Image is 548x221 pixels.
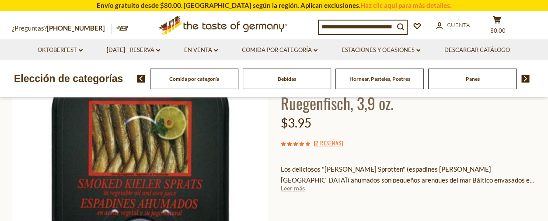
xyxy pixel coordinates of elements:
[465,76,479,82] a: Panes
[14,73,123,84] font: Elección de categorías
[169,76,219,82] a: Comida por categoría
[107,45,160,55] a: [DATE] - RESERVA
[281,165,534,217] font: Los deliciosos "[PERSON_NAME] Sprotten" (espadines [PERSON_NAME][GEOGRAPHIC_DATA]) ahumados son p...
[360,1,451,9] a: Haz clic aquí para más detalles.
[281,115,311,130] font: $3.95
[342,45,420,55] a: Estaciones y ocasiones
[38,46,77,53] font: Oktoberfest
[184,45,218,55] a: En venta
[242,46,312,53] font: Comida por categoría
[47,24,105,32] a: [PHONE_NUMBER]
[38,45,83,55] a: Oktoberfest
[12,24,47,32] font: ¿Preguntas?
[349,76,410,82] a: Hornear, Pasteles, Postres
[521,75,530,83] img: siguiente flecha
[444,46,510,53] font: Descargar Catálogo
[447,21,470,28] span: Cuenta
[484,16,510,38] button: $0.00
[97,1,360,9] font: Envío gratuito desde $80.00. [GEOGRAPHIC_DATA] según la región. Aplican exclusiones.
[436,21,470,30] a: Cuenta
[444,45,510,55] a: Descargar Catálogo
[184,46,212,53] font: En venta
[342,46,415,53] font: Estaciones y ocasiones
[313,138,343,147] span: ( )
[107,46,154,53] font: [DATE] - RESERVA
[490,27,506,34] font: $0.00
[315,138,341,148] a: 2 reseñas
[278,76,296,82] a: Bebidas
[137,75,145,83] img: flecha anterior
[281,184,305,192] font: Leer más
[242,45,318,55] a: Comida por categoría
